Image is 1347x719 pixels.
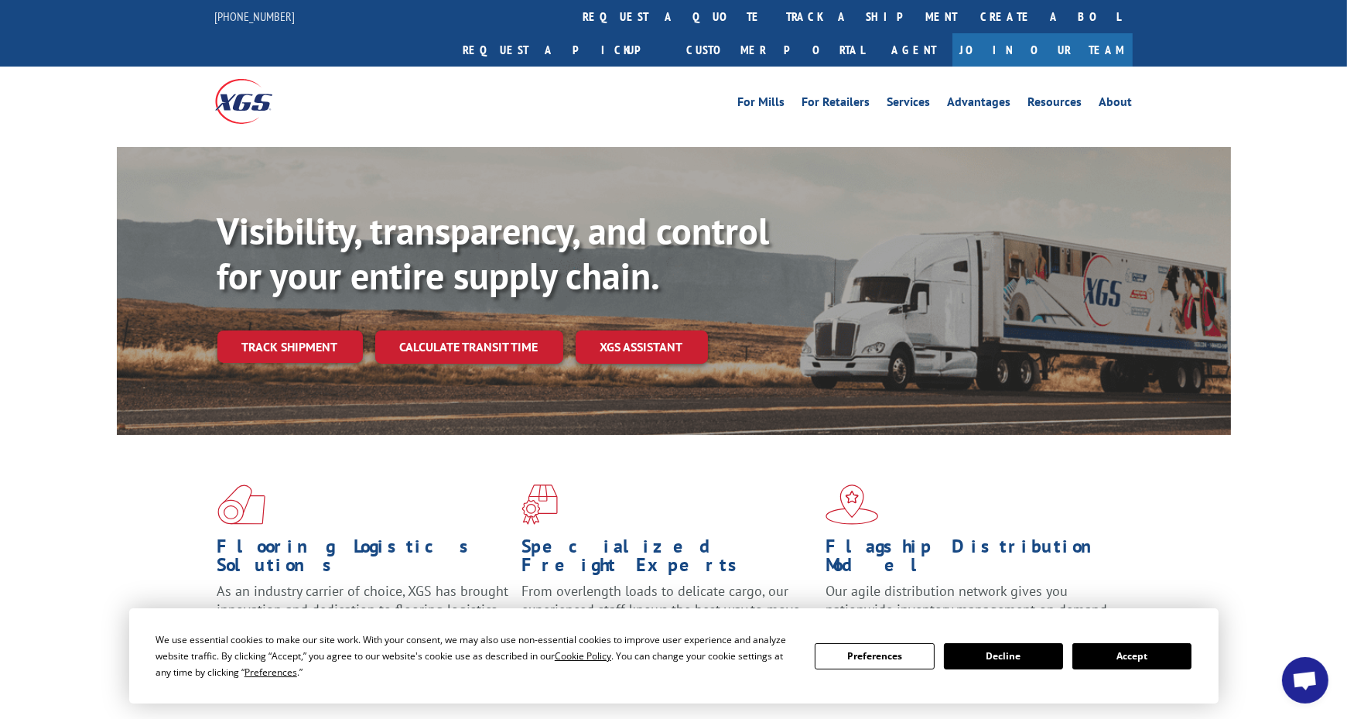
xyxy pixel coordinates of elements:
[215,9,296,24] a: [PHONE_NUMBER]
[802,96,870,113] a: For Retailers
[952,33,1133,67] a: Join Our Team
[675,33,877,67] a: Customer Portal
[877,33,952,67] a: Agent
[521,537,814,582] h1: Specialized Freight Experts
[217,537,510,582] h1: Flooring Logistics Solutions
[944,643,1063,669] button: Decline
[1072,643,1191,669] button: Accept
[948,96,1011,113] a: Advantages
[887,96,931,113] a: Services
[826,484,879,525] img: xgs-icon-flagship-distribution-model-red
[217,330,363,363] a: Track shipment
[826,582,1110,618] span: Our agile distribution network gives you nationwide inventory management on demand.
[815,643,934,669] button: Preferences
[156,632,796,680] div: We use essential cookies to make our site work. With your consent, we may also use non-essential ...
[1028,96,1082,113] a: Resources
[1282,657,1328,704] div: Open chat
[1099,96,1133,113] a: About
[217,207,770,300] b: Visibility, transparency, and control for your entire supply chain.
[375,330,563,364] a: Calculate transit time
[521,484,558,525] img: xgs-icon-focused-on-flooring-red
[738,96,785,113] a: For Mills
[576,330,708,364] a: XGS ASSISTANT
[452,33,675,67] a: Request a pickup
[826,537,1118,582] h1: Flagship Distribution Model
[521,582,814,651] p: From overlength loads to delicate cargo, our experienced staff knows the best way to move your fr...
[244,666,297,679] span: Preferences
[555,649,611,663] span: Cookie Policy
[217,484,265,525] img: xgs-icon-total-supply-chain-intelligence-red
[129,608,1219,704] div: Cookie Consent Prompt
[217,582,509,637] span: As an industry carrier of choice, XGS has brought innovation and dedication to flooring logistics...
